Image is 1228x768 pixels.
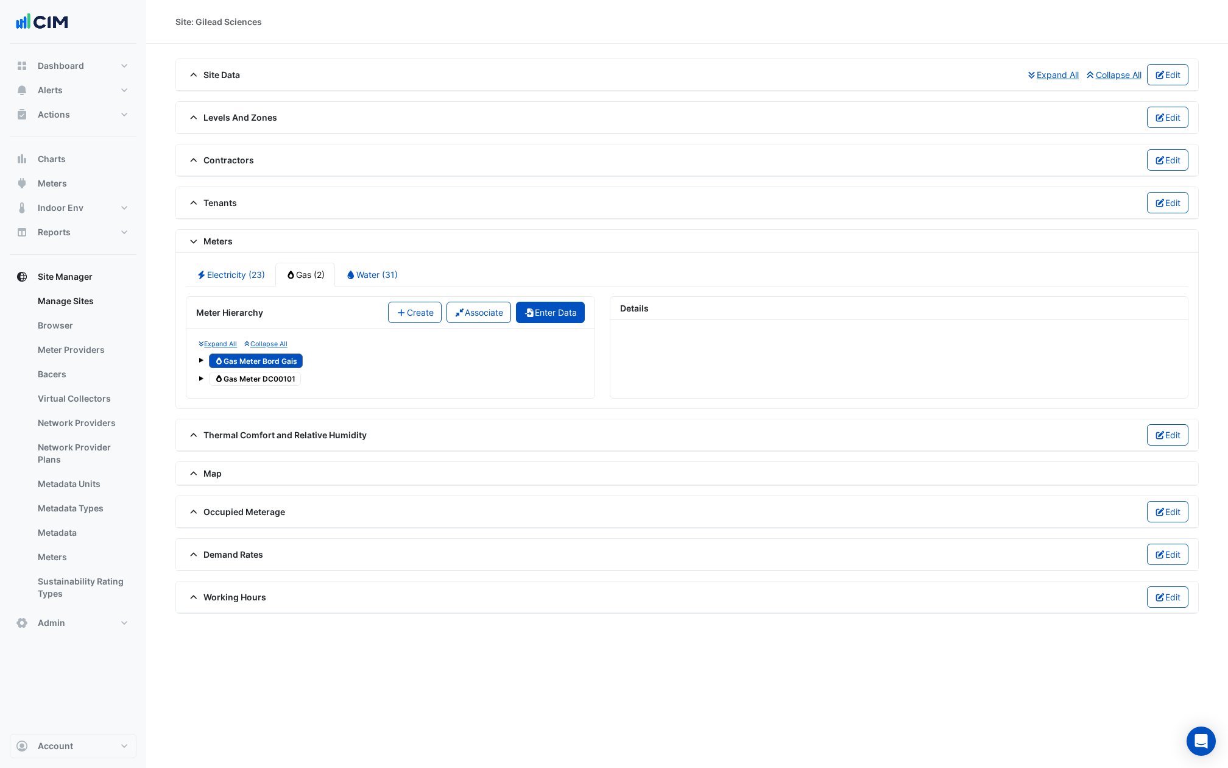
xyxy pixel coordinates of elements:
[199,338,237,349] button: Expand All
[16,226,28,238] app-icon: Reports
[28,362,136,386] a: Bacers
[16,84,28,96] app-icon: Alerts
[209,372,301,386] span: Gas Meter DC00101
[620,302,649,315] div: Details
[10,171,136,196] button: Meters
[16,60,28,72] app-icon: Dashboard
[10,102,136,127] button: Actions
[10,265,136,289] button: Site Manager
[28,545,136,569] a: Meters
[28,313,136,338] a: Browser
[28,289,136,313] a: Manage Sites
[28,386,136,411] a: Virtual Collectors
[1147,107,1189,128] button: Edit
[214,356,224,365] fa-icon: Gas
[388,302,442,323] button: Create
[214,374,224,383] fa-icon: Gas
[1084,64,1142,85] button: Collapse All
[186,154,254,166] span: Contractors
[28,411,136,435] a: Network Providers
[186,505,285,518] span: Occupied Meterage
[1147,424,1189,446] button: Edit
[38,84,63,96] span: Alerts
[186,196,237,209] span: Tenants
[209,354,303,368] span: Gas Meter Bord Gais
[10,734,136,758] button: Account
[186,548,263,561] span: Demand Rates
[10,220,136,244] button: Reports
[38,226,71,238] span: Reports
[275,263,336,286] a: Gas (2)
[38,202,83,214] span: Indoor Env
[38,177,67,190] span: Meters
[16,153,28,165] app-icon: Charts
[28,435,136,472] a: Network Provider Plans
[38,60,84,72] span: Dashboard
[10,611,136,635] button: Admin
[1147,544,1189,565] button: Edit
[28,338,136,362] a: Meter Providers
[446,302,512,323] button: Associate
[335,263,408,286] a: Water (31)
[186,428,367,441] span: Thermal Comfort and Relative Humidity
[244,340,287,348] small: Collapse All
[28,472,136,496] a: Metadata Units
[28,521,136,545] a: Metadata
[1147,192,1189,213] button: Edit
[186,591,266,603] span: Working Hours
[10,147,136,171] button: Charts
[186,68,240,81] span: Site Data
[16,108,28,121] app-icon: Actions
[38,617,65,629] span: Admin
[38,271,93,283] span: Site Manager
[28,496,136,521] a: Metadata Types
[175,15,262,28] div: Site: Gilead Sciences
[16,202,28,214] app-icon: Indoor Env
[186,467,222,480] span: Map
[1147,149,1189,171] button: Edit
[186,235,233,247] span: Meters
[38,740,73,752] span: Account
[1147,501,1189,522] button: Edit
[38,108,70,121] span: Actions
[16,617,28,629] app-icon: Admin
[15,10,69,34] img: Company Logo
[16,177,28,190] app-icon: Meters
[10,289,136,611] div: Site Manager
[38,153,66,165] span: Charts
[196,306,263,319] div: Meter Hierarchy
[10,54,136,78] button: Dashboard
[186,111,277,124] span: Levels And Zones
[1187,727,1216,756] div: Open Intercom Messenger
[244,338,287,349] button: Collapse All
[516,302,585,323] button: Enter Data
[186,263,275,286] a: Electricity (23)
[10,78,136,102] button: Alerts
[1147,586,1189,608] button: Edit
[1147,64,1189,85] button: Edit
[10,196,136,220] button: Indoor Env
[16,271,28,283] app-icon: Site Manager
[28,569,136,606] a: Sustainability Rating Types
[1026,64,1080,85] button: Expand All
[199,340,237,348] small: Expand All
